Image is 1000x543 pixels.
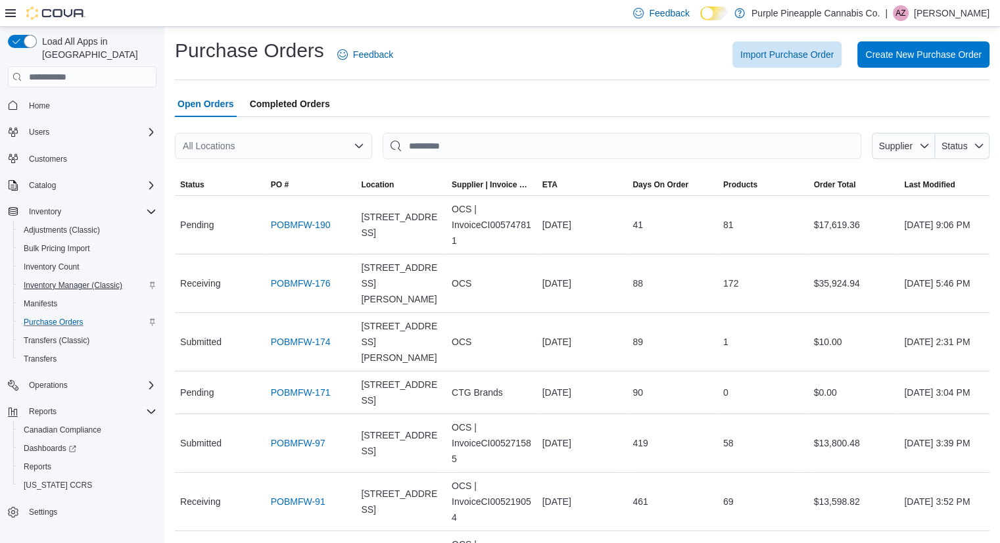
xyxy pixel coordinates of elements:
[723,435,734,451] span: 58
[452,179,532,190] span: Supplier | Invoice Number
[18,351,156,367] span: Transfers
[271,435,325,451] a: POBMFW-97
[809,488,899,515] div: $13,598.82
[723,275,738,291] span: 172
[24,443,76,454] span: Dashboards
[18,296,62,312] a: Manifests
[18,259,156,275] span: Inventory Count
[718,174,809,195] button: Products
[13,331,162,350] button: Transfers (Classic)
[18,259,85,275] a: Inventory Count
[13,239,162,258] button: Bulk Pricing Import
[537,270,628,296] div: [DATE]
[632,435,648,451] span: 419
[175,174,266,195] button: Status
[723,385,728,400] span: 0
[700,20,701,21] span: Dark Mode
[732,41,842,68] button: Import Purchase Order
[271,494,325,509] a: POBMFW-91
[271,275,331,291] a: POBMFW-176
[899,270,989,296] div: [DATE] 5:46 PM
[18,241,95,256] a: Bulk Pricing Import
[24,225,100,235] span: Adjustments (Classic)
[537,329,628,355] div: [DATE]
[537,379,628,406] div: [DATE]
[914,5,989,21] p: [PERSON_NAME]
[723,494,734,509] span: 69
[18,422,107,438] a: Canadian Compliance
[809,212,899,238] div: $17,619.36
[361,377,441,408] span: [STREET_ADDRESS]
[3,176,162,195] button: Catalog
[3,95,162,114] button: Home
[175,37,324,64] h1: Purchase Orders
[895,5,905,21] span: AZ
[18,296,156,312] span: Manifests
[266,174,356,195] button: PO #
[24,377,73,393] button: Operations
[809,174,899,195] button: Order Total
[18,440,156,456] span: Dashboards
[353,48,393,61] span: Feedback
[37,35,156,61] span: Load All Apps in [GEOGRAPHIC_DATA]
[24,204,66,220] button: Inventory
[24,317,83,327] span: Purchase Orders
[18,241,156,256] span: Bulk Pricing Import
[446,379,537,406] div: CTG Brands
[332,41,398,68] a: Feedback
[180,179,204,190] span: Status
[18,422,156,438] span: Canadian Compliance
[29,101,50,111] span: Home
[865,48,982,61] span: Create New Purchase Order
[879,141,913,151] span: Supplier
[809,379,899,406] div: $0.00
[13,439,162,458] a: Dashboards
[361,260,441,307] span: [STREET_ADDRESS][PERSON_NAME]
[893,5,909,21] div: Anthony Zerafa
[361,427,441,459] span: [STREET_ADDRESS]
[809,270,899,296] div: $35,924.94
[13,221,162,239] button: Adjustments (Classic)
[18,459,57,475] a: Reports
[18,222,156,238] span: Adjustments (Classic)
[180,275,220,291] span: Receiving
[383,133,861,159] input: This is a search bar. After typing your query, hit enter to filter the results lower in the page.
[13,421,162,439] button: Canadian Compliance
[24,124,156,140] span: Users
[24,335,89,346] span: Transfers (Classic)
[361,318,441,366] span: [STREET_ADDRESS][PERSON_NAME]
[356,174,446,195] button: Location
[18,277,128,293] a: Inventory Manager (Classic)
[271,334,331,350] a: POBMFW-174
[180,494,220,509] span: Receiving
[24,243,90,254] span: Bulk Pricing Import
[18,277,156,293] span: Inventory Manager (Classic)
[899,329,989,355] div: [DATE] 2:31 PM
[13,476,162,494] button: [US_STATE] CCRS
[446,174,537,195] button: Supplier | Invoice Number
[29,406,57,417] span: Reports
[13,458,162,476] button: Reports
[361,179,394,190] div: Location
[446,270,537,296] div: OCS
[446,329,537,355] div: OCS
[13,258,162,276] button: Inventory Count
[29,180,56,191] span: Catalog
[18,333,95,348] a: Transfers (Classic)
[24,504,156,520] span: Settings
[18,314,156,330] span: Purchase Orders
[632,334,643,350] span: 89
[872,133,935,159] button: Supplier
[723,334,728,350] span: 1
[180,217,214,233] span: Pending
[24,177,156,193] span: Catalog
[627,174,718,195] button: Days On Order
[180,385,214,400] span: Pending
[3,502,162,521] button: Settings
[250,91,330,117] span: Completed Orders
[18,477,97,493] a: [US_STATE] CCRS
[899,430,989,456] div: [DATE] 3:39 PM
[542,179,558,190] span: ETA
[13,350,162,368] button: Transfers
